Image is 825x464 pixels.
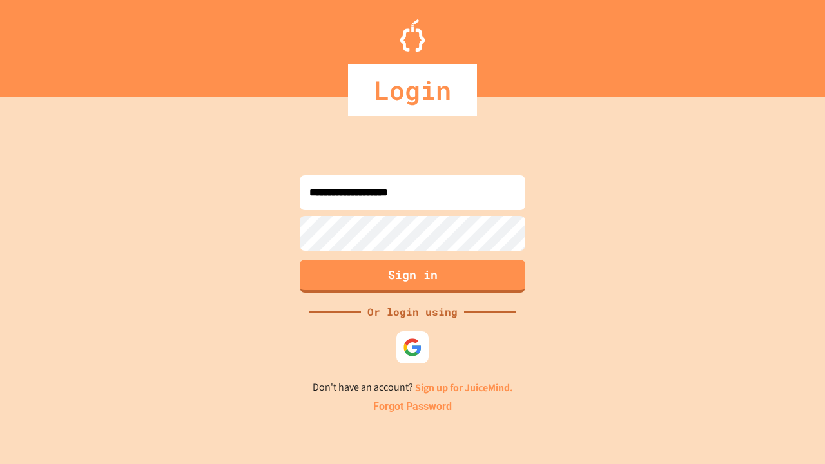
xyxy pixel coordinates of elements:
a: Forgot Password [373,399,452,414]
img: google-icon.svg [403,338,422,357]
div: Login [348,64,477,116]
button: Sign in [300,260,525,293]
div: Or login using [361,304,464,320]
a: Sign up for JuiceMind. [415,381,513,394]
p: Don't have an account? [313,380,513,396]
img: Logo.svg [400,19,425,52]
